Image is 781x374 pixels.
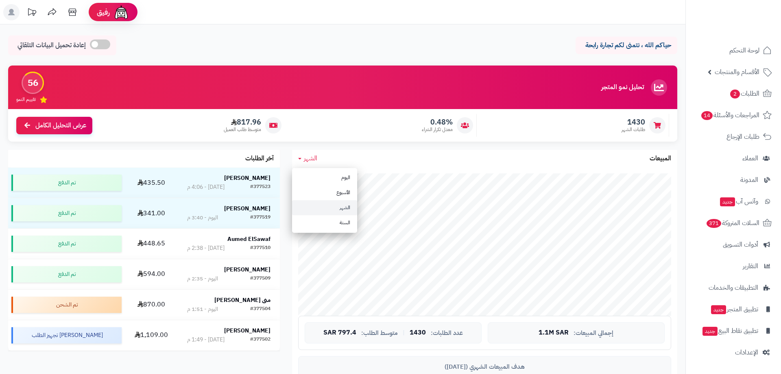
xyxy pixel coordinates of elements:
[224,326,271,335] strong: [PERSON_NAME]
[691,235,776,254] a: أدوات التسويق
[710,304,758,315] span: تطبيق المتجر
[726,131,759,142] span: طلبات الإرجاع
[706,217,759,229] span: السلات المتروكة
[691,278,776,297] a: التطبيقات والخدمات
[187,244,225,252] div: [DATE] - 2:38 م
[22,4,42,22] a: تحديثات المنصة
[250,244,271,252] div: #377510
[701,111,713,120] span: 14
[723,239,758,250] span: أدوات التسويق
[650,155,671,162] h3: المبيعات
[113,4,129,20] img: ai-face.png
[431,330,463,337] span: عدد الطلبات:
[691,105,776,125] a: المراجعات والأسئلة14
[125,198,178,228] td: 341.00
[403,330,405,336] span: |
[214,296,271,304] strong: منى [PERSON_NAME]
[16,117,92,134] a: عرض التحليل الكامل
[700,109,759,121] span: المراجعات والأسئلة
[292,215,357,230] a: السنة
[17,41,86,50] span: إعادة تحميل البيانات التلقائي
[720,197,735,206] span: جديد
[224,118,261,127] span: 817.96
[711,305,726,314] span: جديد
[304,153,317,163] span: الشهر
[422,126,453,133] span: معدل تكرار الشراء
[224,265,271,274] strong: [PERSON_NAME]
[125,259,178,289] td: 594.00
[422,118,453,127] span: 0.48%
[691,149,776,168] a: العملاء
[125,229,178,259] td: 448.65
[729,88,759,99] span: الطلبات
[224,204,271,213] strong: [PERSON_NAME]
[691,343,776,362] a: الإعدادات
[410,329,426,337] span: 1430
[691,300,776,319] a: تطبيق المتجرجديد
[125,168,178,198] td: 435.50
[97,7,110,17] span: رفيق
[224,126,261,133] span: متوسط طلب العميل
[187,275,218,283] div: اليوم - 2:35 م
[715,66,759,78] span: الأقسام والمنتجات
[622,118,645,127] span: 1430
[298,154,317,163] a: الشهر
[735,347,758,358] span: الإعدادات
[35,121,86,130] span: عرض التحليل الكامل
[729,45,759,56] span: لوحة التحكم
[227,235,271,243] strong: Aumed ElSawaf
[691,192,776,211] a: وآتس آبجديد
[691,321,776,341] a: تطبيق نقاط البيعجديد
[582,41,671,50] p: حياكم الله ، نتمنى لكم تجارة رابحة
[187,183,225,191] div: [DATE] - 4:06 م
[292,170,357,185] a: اليوم
[11,205,122,221] div: تم الدفع
[691,170,776,190] a: المدونة
[305,363,665,371] div: هدف المبيعات الشهري ([DATE])
[709,282,758,293] span: التطبيقات والخدمات
[187,305,218,313] div: اليوم - 1:51 م
[574,330,613,337] span: إجمالي المبيعات:
[707,219,721,228] span: 371
[250,214,271,222] div: #377519
[292,200,357,215] a: الشهر
[11,236,122,252] div: تم الدفع
[691,213,776,233] a: السلات المتروكة371
[539,329,569,337] span: 1.1M SAR
[11,297,122,313] div: تم الشحن
[292,185,357,200] a: الأسبوع
[743,260,758,272] span: التقارير
[702,327,718,336] span: جديد
[742,153,758,164] span: العملاء
[16,96,36,103] span: تقييم النمو
[11,175,122,191] div: تم الدفع
[224,174,271,182] strong: [PERSON_NAME]
[702,325,758,337] span: تطبيق نقاط البيع
[730,90,740,98] span: 2
[11,266,122,282] div: تم الدفع
[250,275,271,283] div: #377509
[125,320,178,350] td: 1,109.00
[250,336,271,344] div: #377502
[245,155,274,162] h3: آخر الطلبات
[691,41,776,60] a: لوحة التحكم
[740,174,758,186] span: المدونة
[250,183,271,191] div: #377523
[691,127,776,147] a: طلبات الإرجاع
[601,84,644,91] h3: تحليل نمو المتجر
[125,290,178,320] td: 870.00
[719,196,758,207] span: وآتس آب
[187,336,225,344] div: [DATE] - 1:49 م
[622,126,645,133] span: طلبات الشهر
[691,256,776,276] a: التقارير
[187,214,218,222] div: اليوم - 3:40 م
[323,329,356,337] span: 797.4 SAR
[11,327,122,343] div: [PERSON_NAME] تجهيز الطلب
[361,330,398,337] span: متوسط الطلب:
[691,84,776,103] a: الطلبات2
[250,305,271,313] div: #377504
